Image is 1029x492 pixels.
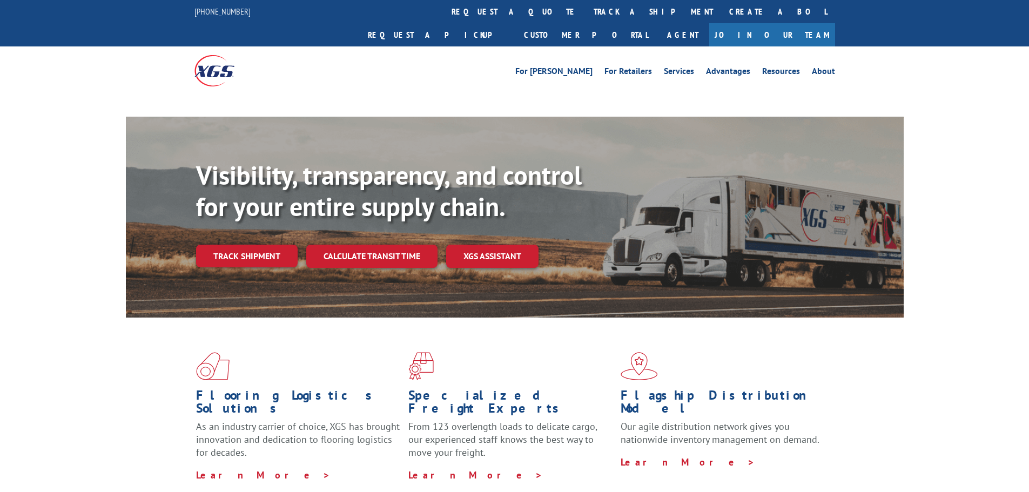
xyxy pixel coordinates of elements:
[621,389,825,420] h1: Flagship Distribution Model
[706,67,750,79] a: Advantages
[516,23,656,46] a: Customer Portal
[196,352,230,380] img: xgs-icon-total-supply-chain-intelligence-red
[762,67,800,79] a: Resources
[621,456,755,468] a: Learn More >
[194,6,251,17] a: [PHONE_NUMBER]
[196,420,400,459] span: As an industry carrier of choice, XGS has brought innovation and dedication to flooring logistics...
[621,352,658,380] img: xgs-icon-flagship-distribution-model-red
[446,245,539,268] a: XGS ASSISTANT
[196,469,331,481] a: Learn More >
[360,23,516,46] a: Request a pickup
[196,158,582,223] b: Visibility, transparency, and control for your entire supply chain.
[196,389,400,420] h1: Flooring Logistics Solutions
[664,67,694,79] a: Services
[709,23,835,46] a: Join Our Team
[196,245,298,267] a: Track shipment
[306,245,438,268] a: Calculate transit time
[408,389,613,420] h1: Specialized Freight Experts
[408,469,543,481] a: Learn More >
[604,67,652,79] a: For Retailers
[515,67,593,79] a: For [PERSON_NAME]
[812,67,835,79] a: About
[408,352,434,380] img: xgs-icon-focused-on-flooring-red
[408,420,613,468] p: From 123 overlength loads to delicate cargo, our experienced staff knows the best way to move you...
[621,420,819,446] span: Our agile distribution network gives you nationwide inventory management on demand.
[656,23,709,46] a: Agent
